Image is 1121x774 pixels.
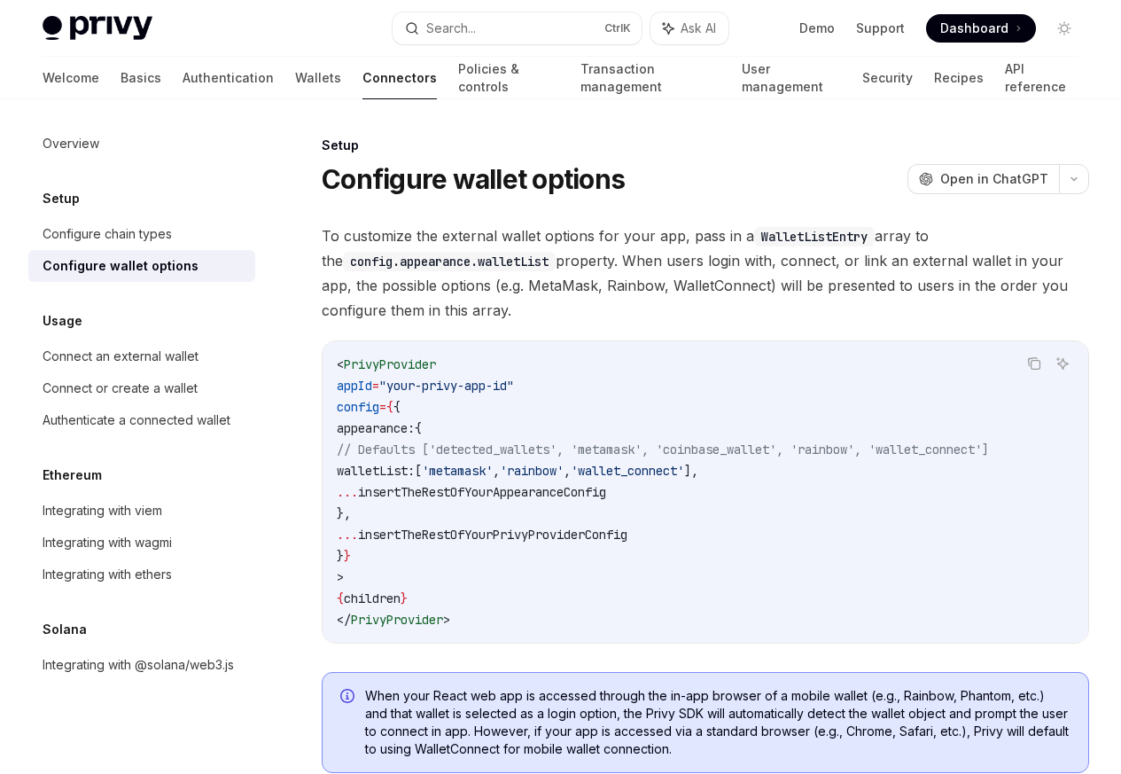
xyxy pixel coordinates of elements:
[28,404,255,436] a: Authenticate a connected wallet
[443,612,450,628] span: >
[358,484,606,500] span: insertTheRestOfYourAppearanceConfig
[337,548,344,564] span: }
[337,399,379,415] span: config
[358,527,627,543] span: insertTheRestOfYourPrivyProviderConfig
[43,654,234,676] div: Integrating with @solana/web3.js
[322,223,1089,323] span: To customize the external wallet options for your app, pass in a array to the property. When user...
[862,57,913,99] a: Security
[365,687,1070,758] span: When your React web app is accessed through the in-app browser of a mobile wallet (e.g., Rainbow,...
[28,649,255,681] a: Integrating with @solana/web3.js
[401,590,408,606] span: }
[799,20,835,37] a: Demo
[372,378,379,394] span: =
[337,378,372,394] span: appId
[343,252,556,271] code: config.appearance.walletList
[684,463,698,479] span: ],
[754,227,875,246] code: WalletListEntry
[337,420,415,436] span: appearance:
[43,500,162,521] div: Integrating with viem
[43,410,230,431] div: Authenticate a connected wallet
[295,57,341,99] a: Wallets
[650,12,728,44] button: Ask AI
[28,218,255,250] a: Configure chain types
[322,163,625,195] h1: Configure wallet options
[43,223,172,245] div: Configure chain types
[43,465,102,486] h5: Ethereum
[393,399,401,415] span: {
[43,188,80,209] h5: Setup
[337,590,344,606] span: {
[379,378,514,394] span: "your-privy-app-id"
[362,57,437,99] a: Connectors
[43,619,87,640] h5: Solana
[43,378,198,399] div: Connect or create a wallet
[43,310,82,332] h5: Usage
[379,399,386,415] span: =
[415,463,422,479] span: [
[43,532,172,553] div: Integrating with wagmi
[337,527,358,543] span: ...
[1023,352,1046,375] button: Copy the contents from the code block
[564,463,571,479] span: ,
[1051,352,1074,375] button: Ask AI
[183,57,274,99] a: Authentication
[43,16,152,41] img: light logo
[940,20,1008,37] span: Dashboard
[934,57,984,99] a: Recipes
[386,399,393,415] span: {
[28,495,255,527] a: Integrating with viem
[28,340,255,372] a: Connect an external wallet
[43,564,172,585] div: Integrating with ethers
[344,356,436,372] span: PrivyProvider
[500,463,564,479] span: 'rainbow'
[43,57,99,99] a: Welcome
[426,18,476,39] div: Search...
[856,20,905,37] a: Support
[337,612,351,628] span: </
[28,372,255,404] a: Connect or create a wallet
[337,356,344,372] span: <
[493,463,500,479] span: ,
[742,57,841,99] a: User management
[681,20,716,37] span: Ask AI
[28,250,255,282] a: Configure wallet options
[1005,57,1078,99] a: API reference
[422,463,493,479] span: 'metamask'
[344,548,351,564] span: }
[28,128,255,160] a: Overview
[121,57,161,99] a: Basics
[337,484,358,500] span: ...
[322,137,1089,154] div: Setup
[393,12,642,44] button: Search...CtrlK
[415,420,422,436] span: {
[907,164,1059,194] button: Open in ChatGPT
[337,463,415,479] span: walletList:
[926,14,1036,43] a: Dashboard
[28,527,255,559] a: Integrating with wagmi
[28,559,255,590] a: Integrating with ethers
[337,505,351,521] span: },
[43,133,99,154] div: Overview
[571,463,684,479] span: 'wallet_connect'
[337,569,344,585] span: >
[580,57,720,99] a: Transaction management
[340,689,358,707] svg: Info
[458,57,559,99] a: Policies & controls
[337,442,989,457] span: // Defaults ['detected_wallets', 'metamask', 'coinbase_wallet', 'rainbow', 'wallet_connect']
[43,255,199,277] div: Configure wallet options
[351,612,443,628] span: PrivyProvider
[344,590,401,606] span: children
[43,346,199,367] div: Connect an external wallet
[940,170,1048,188] span: Open in ChatGPT
[604,21,631,35] span: Ctrl K
[1050,14,1078,43] button: Toggle dark mode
